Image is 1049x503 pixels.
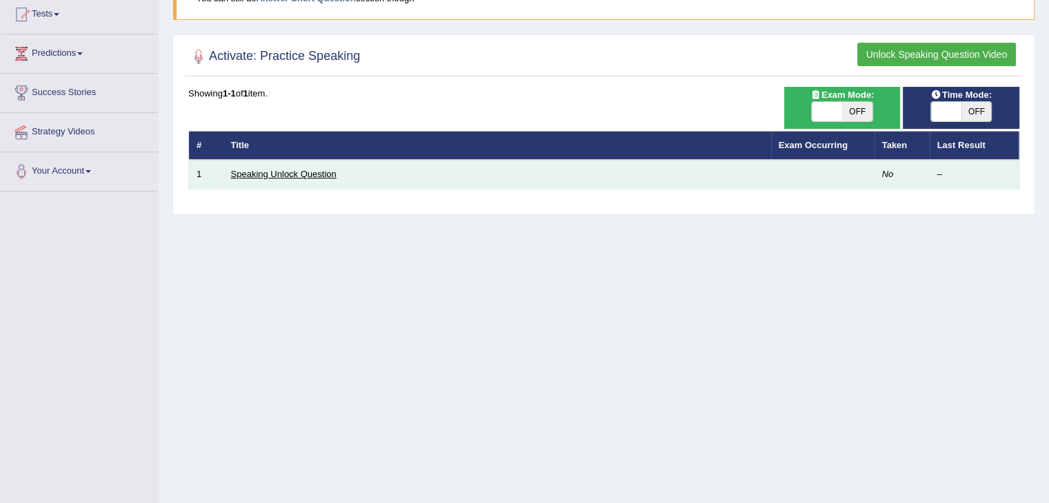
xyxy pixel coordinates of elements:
[882,169,894,179] em: No
[223,88,236,99] b: 1-1
[189,160,223,189] td: 1
[842,102,872,121] span: OFF
[188,46,360,67] h2: Activate: Practice Speaking
[231,169,337,179] a: Speaking Unlock Question
[805,88,879,102] span: Exam Mode:
[875,131,930,160] th: Taken
[961,102,992,121] span: OFF
[1,74,158,108] a: Success Stories
[188,87,1019,100] div: Showing of item.
[784,87,901,129] div: Show exams occurring in exams
[1,34,158,69] a: Predictions
[779,140,848,150] a: Exam Occurring
[857,43,1016,66] button: Unlock Speaking Question Video
[243,88,248,99] b: 1
[1,113,158,147] a: Strategy Videos
[930,131,1019,160] th: Last Result
[189,131,223,160] th: #
[1,152,158,187] a: Your Account
[937,168,1012,181] div: –
[223,131,771,160] th: Title
[926,88,997,102] span: Time Mode:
